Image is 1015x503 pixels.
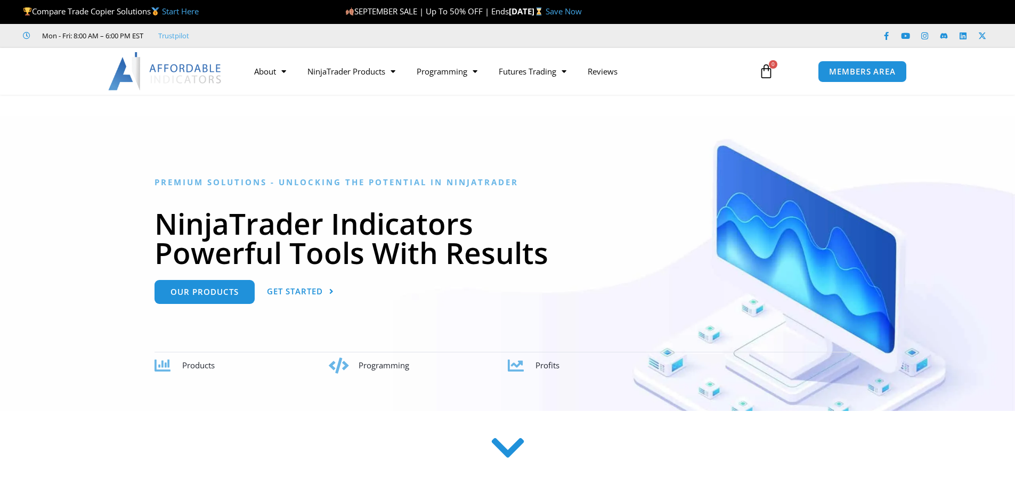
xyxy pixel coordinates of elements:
nav: Menu [243,59,746,84]
a: Programming [406,59,488,84]
h6: Premium Solutions - Unlocking the Potential in NinjaTrader [155,177,860,187]
a: Trustpilot [158,29,189,42]
span: Profits [535,360,559,370]
span: Compare Trade Copier Solutions [23,6,199,17]
a: Our Products [155,280,255,304]
span: Products [182,360,215,370]
span: MEMBERS AREA [829,68,896,76]
a: 0 [743,56,790,87]
img: ⌛ [535,7,543,15]
span: Programming [359,360,409,370]
span: Our Products [170,288,239,296]
a: MEMBERS AREA [818,61,907,83]
img: 🍂 [346,7,354,15]
a: About [243,59,297,84]
a: Reviews [577,59,628,84]
span: Mon - Fri: 8:00 AM – 6:00 PM EST [39,29,143,42]
a: Get Started [267,280,334,304]
img: 🏆 [23,7,31,15]
strong: [DATE] [509,6,546,17]
a: Save Now [546,6,582,17]
img: 🥇 [151,7,159,15]
span: SEPTEMBER SALE | Up To 50% OFF | Ends [345,6,509,17]
span: Get Started [267,287,323,295]
h1: NinjaTrader Indicators Powerful Tools With Results [155,209,860,267]
img: LogoAI | Affordable Indicators – NinjaTrader [108,52,223,90]
a: Start Here [162,6,199,17]
a: Futures Trading [488,59,577,84]
span: 0 [769,60,777,69]
a: NinjaTrader Products [297,59,406,84]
